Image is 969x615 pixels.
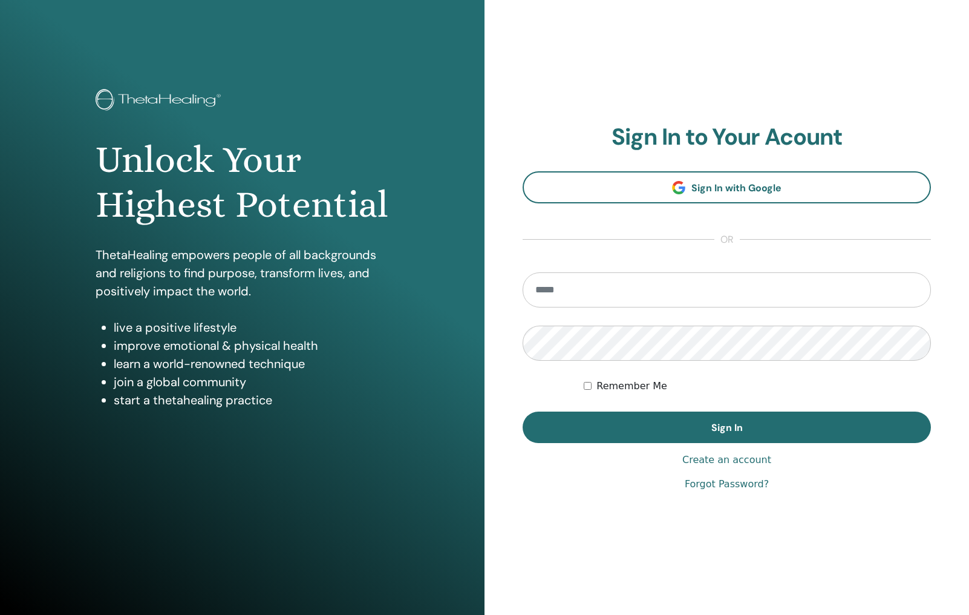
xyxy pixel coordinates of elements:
[114,337,388,355] li: improve emotional & physical health
[96,246,388,300] p: ThetaHealing empowers people of all backgrounds and religions to find purpose, transform lives, a...
[114,391,388,409] li: start a thetahealing practice
[96,137,388,228] h1: Unlock Your Highest Potential
[711,421,743,434] span: Sign In
[682,453,771,467] a: Create an account
[714,232,740,247] span: or
[523,123,931,151] h2: Sign In to Your Acount
[584,379,931,393] div: Keep me authenticated indefinitely or until I manually logout
[114,318,388,337] li: live a positive lifestyle
[685,477,769,492] a: Forgot Password?
[523,171,931,203] a: Sign In with Google
[523,412,931,443] button: Sign In
[596,379,667,393] label: Remember Me
[691,182,781,194] span: Sign In with Google
[114,355,388,373] li: learn a world-renowned technique
[114,373,388,391] li: join a global community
